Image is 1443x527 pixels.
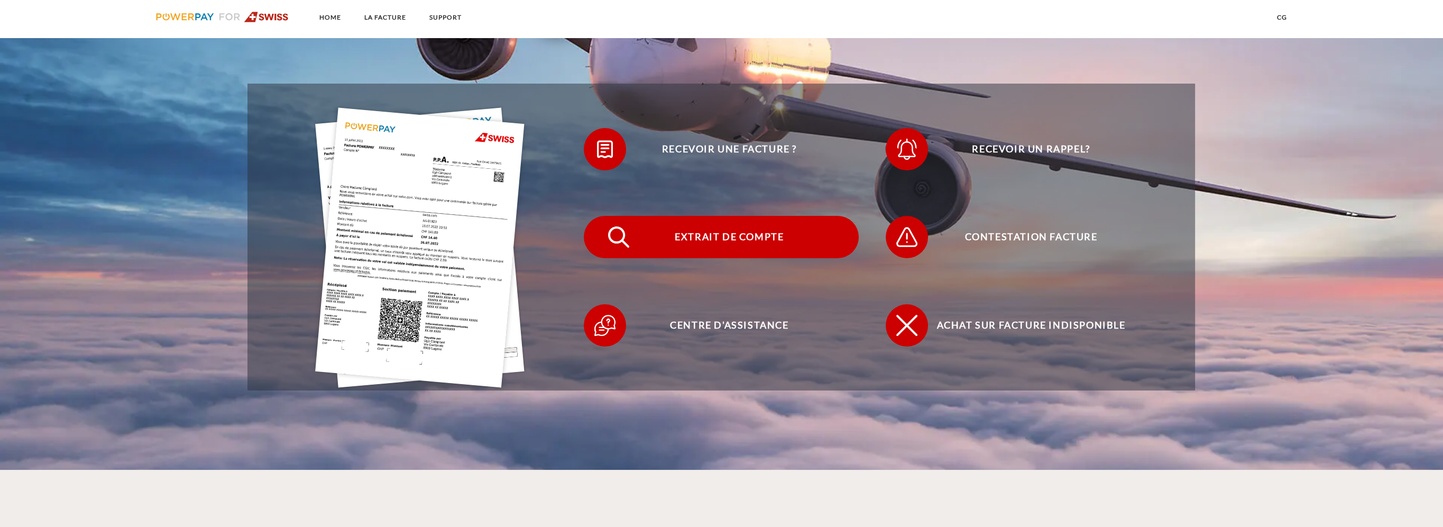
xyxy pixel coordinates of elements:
img: qb_warning.svg [894,224,920,250]
img: single_invoice_swiss_fr.jpg [315,108,525,388]
img: logo-swiss.svg [156,12,289,22]
button: Extrait de compte [584,216,859,258]
button: Contestation Facture [886,216,1161,258]
span: Achat sur facture indisponible [902,304,1161,347]
img: qb_bell.svg [894,136,920,162]
a: Home [310,8,350,27]
img: qb_close.svg [894,312,920,339]
a: LA FACTURE [355,8,415,27]
button: Achat sur facture indisponible [886,304,1161,347]
span: Recevoir une facture ? [600,128,859,170]
span: Centre d'assistance [600,304,859,347]
button: Recevoir une facture ? [584,128,859,170]
a: CG [1268,8,1296,27]
button: Centre d'assistance [584,304,859,347]
button: Recevoir un rappel? [886,128,1161,170]
span: Recevoir un rappel? [902,128,1161,170]
img: qb_bill.svg [592,136,618,162]
span: Extrait de compte [600,216,859,258]
span: Contestation Facture [902,216,1161,258]
img: qb_help.svg [592,312,618,339]
img: qb_search.svg [605,224,632,250]
a: SUPPORT [420,8,471,27]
